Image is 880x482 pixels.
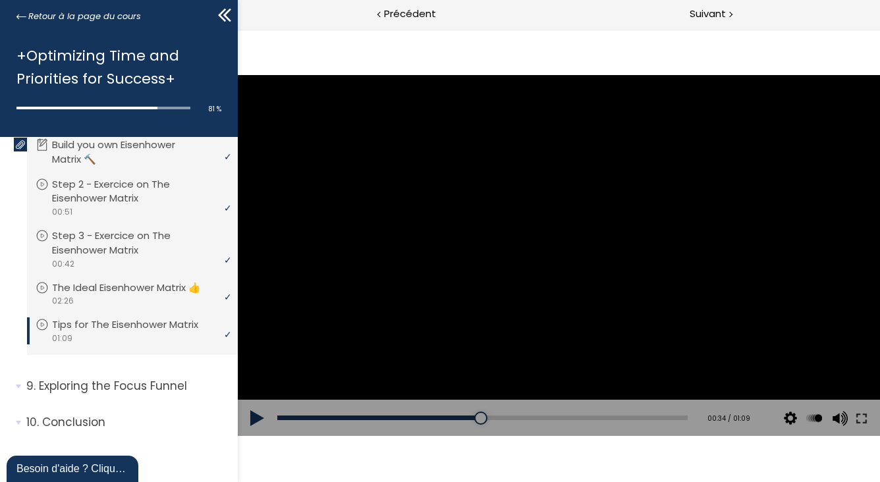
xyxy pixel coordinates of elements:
span: Retour à la page du cours [28,9,141,24]
div: Modifier la vitesse de lecture [564,371,588,408]
span: 10. [26,414,39,431]
button: Video quality [543,371,563,408]
iframe: chat widget [7,453,141,482]
span: Suivant [690,6,726,22]
span: 9. [26,378,36,394]
span: 02:26 [51,295,74,307]
p: Conclusion [26,414,228,431]
p: Step 2 - Exercice on The Eisenhower Matrix [52,177,226,206]
p: Tips for The Eisenhower Matrix [52,317,218,332]
p: Exploring the Focus Funnel [26,378,228,394]
h1: +Optimizing Time and Priorities for Success+ [16,44,215,90]
p: The Ideal Eisenhower Matrix 👍 [52,281,221,295]
span: 00:51 [51,206,72,218]
div: 00:34 / 01:09 [462,384,512,395]
span: 81 % [208,104,221,114]
button: Play back rate [566,371,586,408]
a: Retour à la page du cours [16,9,141,24]
p: Build you own Eisenhower Matrix 🔨 [52,138,226,167]
span: 01:09 [51,333,72,344]
span: 00:42 [51,258,74,270]
button: Volume [590,371,610,408]
p: Step 3 - Exercice on The Eisenhower Matrix [52,228,226,257]
span: Précédent [384,6,436,22]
